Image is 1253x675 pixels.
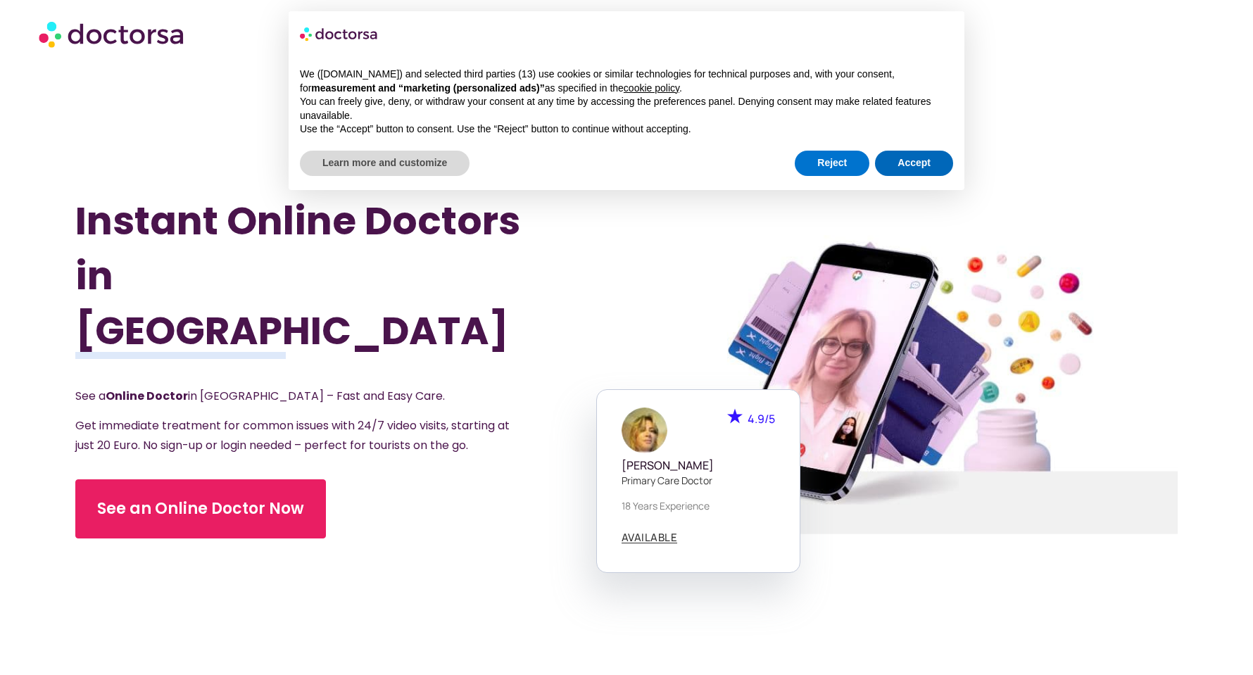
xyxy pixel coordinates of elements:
[97,498,304,520] span: See an Online Doctor Now
[300,95,953,122] p: You can freely give, deny, or withdraw your consent at any time by accessing the preferences pane...
[748,411,775,427] span: 4.9/5
[75,194,544,358] h1: Instant Online Doctors in [GEOGRAPHIC_DATA]
[622,498,775,513] p: 18 years experience
[795,151,869,176] button: Reject
[300,122,953,137] p: Use the “Accept” button to consent. Use the “Reject” button to continue without accepting.
[300,151,470,176] button: Learn more and customize
[622,532,678,543] a: AVAILABLE
[875,151,953,176] button: Accept
[622,473,775,488] p: Primary care doctor
[300,68,953,95] p: We ([DOMAIN_NAME]) and selected third parties (13) use cookies or similar technologies for techni...
[75,479,326,538] a: See an Online Doctor Now
[106,388,188,404] strong: Online Doctor
[311,82,544,94] strong: measurement and “marketing (personalized ads)”
[624,82,679,94] a: cookie policy
[75,388,445,404] span: See a in [GEOGRAPHIC_DATA] – Fast and Easy Care.
[622,459,775,472] h5: [PERSON_NAME]
[75,556,544,576] iframe: Customer reviews powered by Trustpilot
[75,417,510,453] span: Get immediate treatment for common issues with 24/7 video visits, starting at just 20 Euro. No si...
[300,23,379,45] img: logo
